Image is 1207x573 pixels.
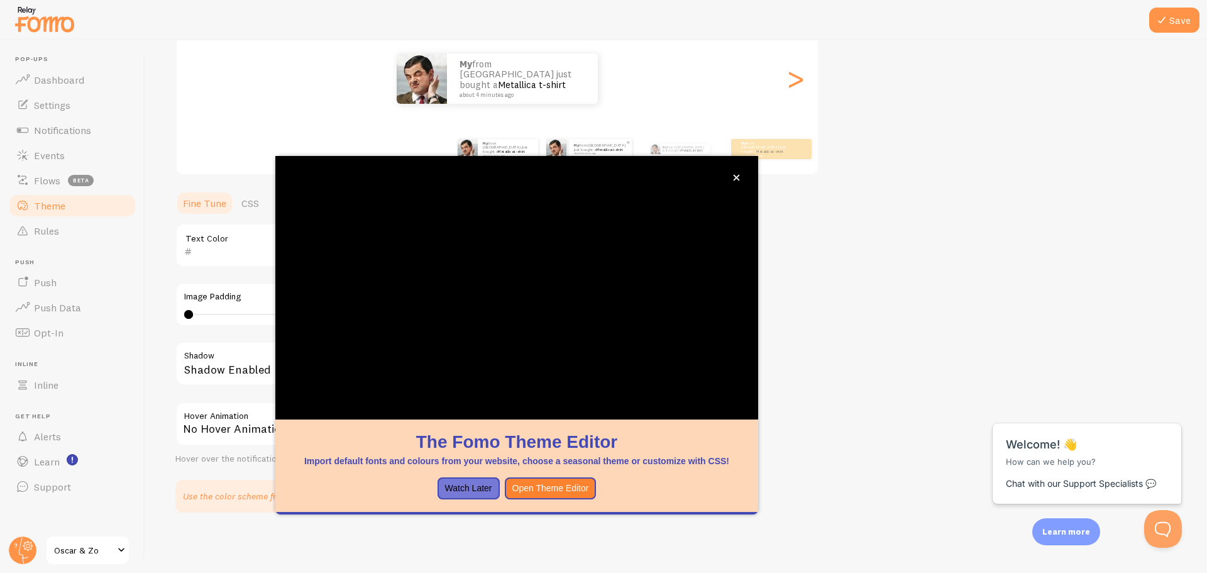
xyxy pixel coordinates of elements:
span: Inline [34,379,58,391]
iframe: Help Scout Beacon - Messages and Notifications [986,392,1189,510]
a: Inline [8,372,137,398]
span: Opt-In [34,326,63,339]
a: Metallica t-shirt [498,79,566,91]
span: Theme [34,199,65,212]
p: from [GEOGRAPHIC_DATA] just bought a [574,143,627,155]
small: about 4 minutes ago [483,154,532,157]
span: beta [68,175,94,186]
span: Push Data [34,301,81,314]
a: Alerts [8,424,137,449]
a: Rules [8,218,137,243]
a: Notifications [8,118,137,143]
img: Fomo [650,144,660,154]
a: Settings [8,92,137,118]
strong: My [460,58,472,70]
span: Dashboard [34,74,84,86]
p: Use the color scheme from your website [183,490,341,503]
a: Support [8,474,137,499]
span: Push [15,259,137,267]
span: Inline [15,360,137,369]
a: Theme [8,193,137,218]
a: Metallica t-shirt [498,149,525,154]
button: Watch Later [438,477,500,500]
span: Alerts [34,430,61,443]
strong: My [483,141,488,146]
span: Pop-ups [15,55,137,64]
p: from [GEOGRAPHIC_DATA] just bought a [460,59,585,98]
span: Notifications [34,124,91,136]
div: Shadow Enabled [175,342,553,387]
small: about 4 minutes ago [741,154,790,157]
a: Opt-In [8,320,137,345]
span: Support [34,481,71,493]
a: Metallica t-shirt [681,148,702,152]
a: Push Data [8,295,137,320]
small: about 4 minutes ago [460,92,581,98]
img: Fomo [397,53,447,104]
strong: My [663,145,667,149]
a: Metallica t-shirt [756,149,783,154]
iframe: Help Scout Beacon - Open [1144,510,1182,548]
a: Metallica t-shirt [596,147,623,152]
span: Learn [34,455,60,468]
strong: My [741,141,746,146]
div: Learn more [1032,518,1100,545]
a: Dashboard [8,67,137,92]
div: Hover over the notification for preview [175,453,553,465]
span: Flows [34,174,60,187]
span: Rules [34,225,59,237]
svg: <p>Watch New Feature Tutorials!</p> [67,454,78,465]
span: Oscar & Zo [54,543,114,558]
img: Fomo [458,139,478,159]
img: fomo-relay-logo-orange.svg [13,3,76,35]
p: from [GEOGRAPHIC_DATA] just bought a [483,141,533,157]
p: Learn more [1042,526,1090,538]
span: Get Help [15,413,137,421]
span: Settings [34,99,70,111]
small: about 4 minutes ago [574,152,626,155]
h1: The Fomo Theme Editor [290,430,743,454]
button: Open Theme Editor [505,477,597,500]
a: Oscar & Zo [45,535,130,565]
img: Fomo [546,139,566,159]
label: Image Padding [184,291,544,303]
p: Import default fonts and colours from your website, choose a seasonal theme or customize with CSS! [290,455,743,467]
a: Learn [8,449,137,474]
div: The Fomo Theme EditorImport default fonts and colours from your website, choose a seasonal theme ... [275,156,758,515]
strong: My [574,143,579,148]
p: from [GEOGRAPHIC_DATA] just bought a [663,144,705,154]
a: Flows beta [8,168,137,193]
a: CSS [234,191,267,216]
div: Next slide [788,33,803,124]
span: Push [34,276,57,289]
button: close, [730,171,743,184]
span: Events [34,149,65,162]
a: Push [8,270,137,295]
div: No Hover Animation [175,402,553,446]
a: Events [8,143,137,168]
a: Fine Tune [175,191,234,216]
p: from [GEOGRAPHIC_DATA] just bought a [741,141,791,157]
